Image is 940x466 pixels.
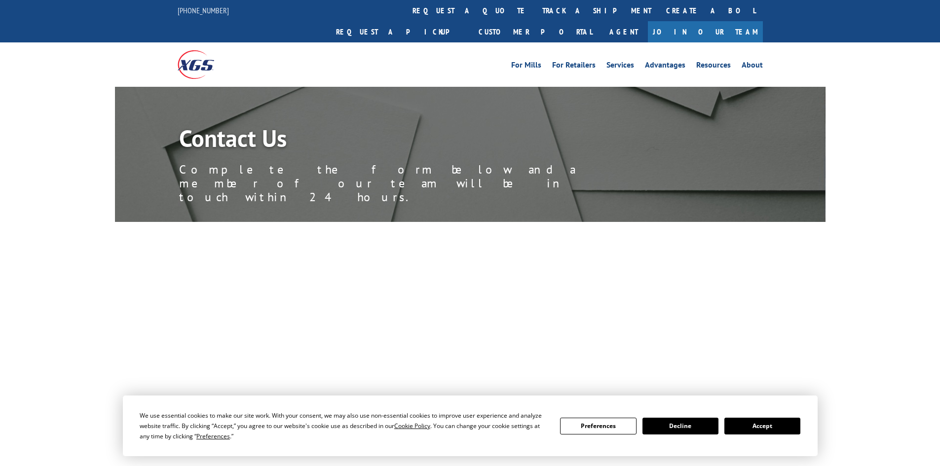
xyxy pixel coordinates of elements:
[742,61,763,72] a: About
[552,61,596,72] a: For Retailers
[696,61,731,72] a: Resources
[179,163,623,204] p: Complete the form below and a member of our team will be in touch within 24 hours.
[179,126,623,155] h1: Contact Us
[123,395,818,456] div: Cookie Consent Prompt
[724,418,800,434] button: Accept
[642,418,718,434] button: Decline
[606,61,634,72] a: Services
[178,5,229,15] a: [PHONE_NUMBER]
[140,410,548,441] div: We use essential cookies to make our site work. With your consent, we may also use non-essential ...
[645,61,685,72] a: Advantages
[560,418,636,434] button: Preferences
[196,432,230,440] span: Preferences
[648,21,763,42] a: Join Our Team
[600,21,648,42] a: Agent
[394,422,430,430] span: Cookie Policy
[471,21,600,42] a: Customer Portal
[329,21,471,42] a: Request a pickup
[511,61,541,72] a: For Mills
